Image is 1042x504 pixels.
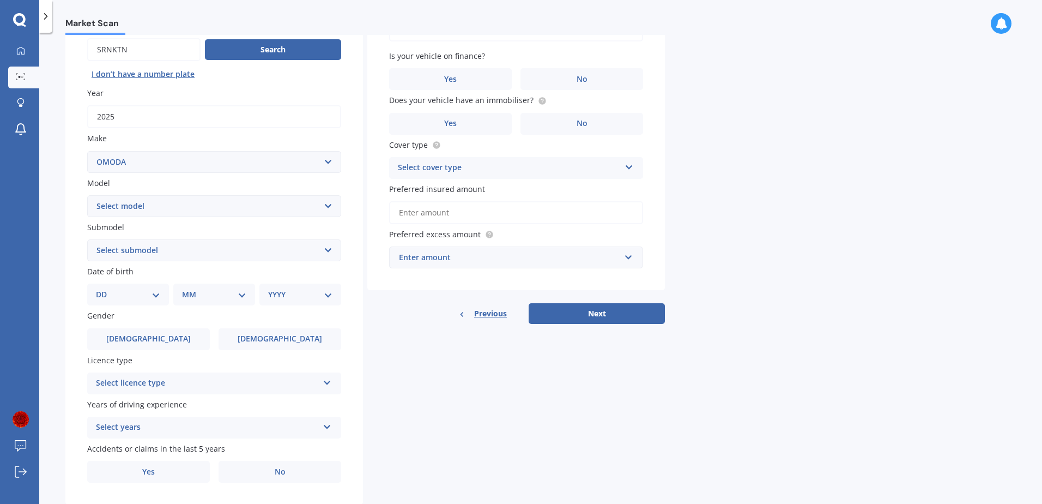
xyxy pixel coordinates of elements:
[106,334,191,344] span: [DEMOGRAPHIC_DATA]
[275,467,286,477] span: No
[87,443,225,454] span: Accidents or claims in the last 5 years
[87,38,201,61] input: Enter plate number
[389,51,485,61] span: Is your vehicle on finance?
[87,88,104,98] span: Year
[87,355,132,365] span: Licence type
[87,178,110,188] span: Model
[87,222,124,232] span: Submodel
[87,134,107,144] span: Make
[389,95,534,106] span: Does your vehicle have an immobiliser?
[87,311,114,321] span: Gender
[87,65,199,83] button: I don’t have a number plate
[87,266,134,277] span: Date of birth
[529,303,665,324] button: Next
[399,251,620,263] div: Enter amount
[389,229,481,239] span: Preferred excess amount
[205,39,341,60] button: Search
[474,305,507,322] span: Previous
[96,377,318,390] div: Select licence type
[96,421,318,434] div: Select years
[389,201,643,224] input: Enter amount
[577,75,587,84] span: No
[87,399,187,410] span: Years of driving experience
[87,105,341,128] input: YYYY
[398,161,620,175] div: Select cover type
[444,75,457,84] span: Yes
[142,467,155,477] span: Yes
[444,119,457,128] span: Yes
[389,140,428,150] span: Cover type
[389,184,485,194] span: Preferred insured amount
[238,334,322,344] span: [DEMOGRAPHIC_DATA]
[13,411,29,428] img: ACg8ocIzh2a7BNONbJq0IJtnJ-tlUwNhp97pXOm5JTKKgz3gycbEaVhD=s96-c
[65,18,125,33] span: Market Scan
[577,119,587,128] span: No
